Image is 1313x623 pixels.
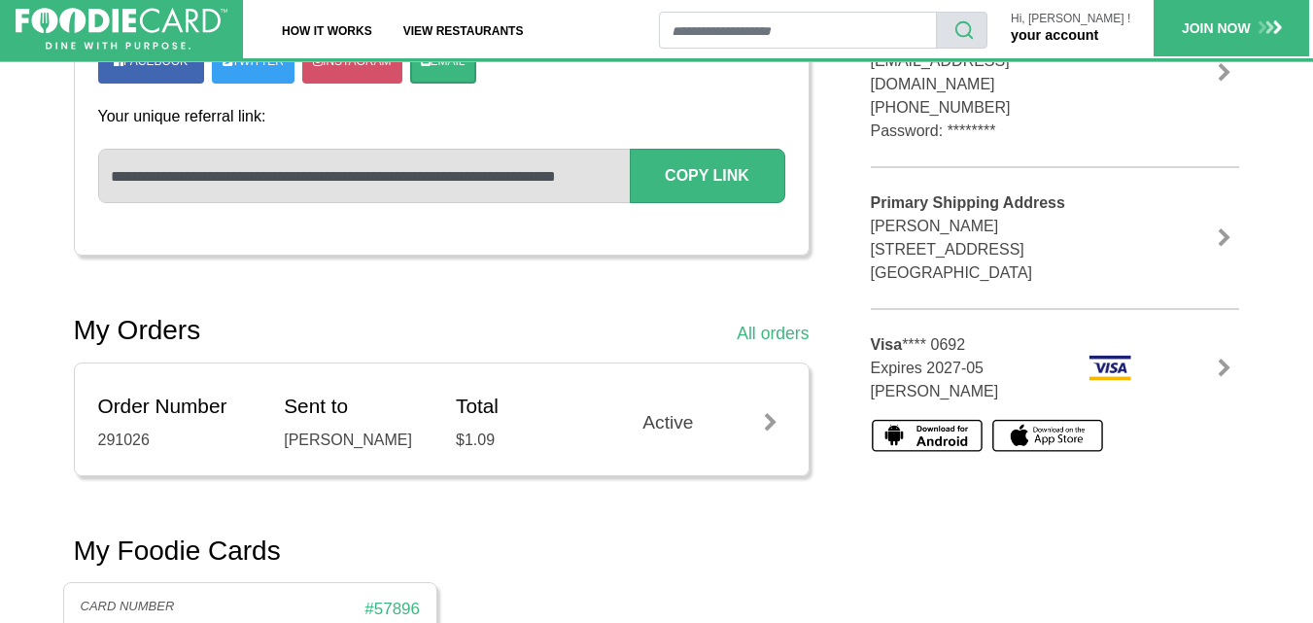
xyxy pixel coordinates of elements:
b: Primary Shipping Address [871,194,1065,211]
img: visa.png [1088,355,1132,381]
a: Order Number 291026 Sent to [PERSON_NAME] Total $1.09 Active [98,363,785,475]
div: **** 0692 Expires 2027-05 [PERSON_NAME] [856,333,1075,403]
input: restaurant search [659,12,937,49]
a: All orders [737,321,809,346]
a: your account [1011,27,1098,43]
h2: My Foodie Cards [74,535,281,568]
h2: My Orders [74,314,201,347]
h5: Order Number [98,395,256,419]
div: [PERSON_NAME] [284,429,427,452]
span: 57896 [374,600,420,618]
p: Hi, [PERSON_NAME] ! [1011,13,1130,25]
h5: Sent to [284,395,427,419]
span: Facebook [123,54,188,68]
address: [PERSON_NAME] [STREET_ADDRESS] [GEOGRAPHIC_DATA] [871,191,1133,285]
button: search [936,12,987,49]
div: [PERSON_NAME] [EMAIL_ADDRESS][DOMAIN_NAME] [PHONE_NUMBER] Password: ******** [871,3,1133,143]
div: # [250,599,428,620]
div: Active [628,409,785,437]
div: 291026 [98,429,256,452]
button: Copy Link [630,149,785,203]
div: CARD NUMBER [73,599,251,620]
div: $1.09 [456,429,599,452]
img: FoodieCard; Eat, Drink, Save, Donate [16,8,227,51]
b: Visa [871,336,903,353]
h4: Your unique referral link: [98,107,785,125]
h5: Total [456,395,599,419]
